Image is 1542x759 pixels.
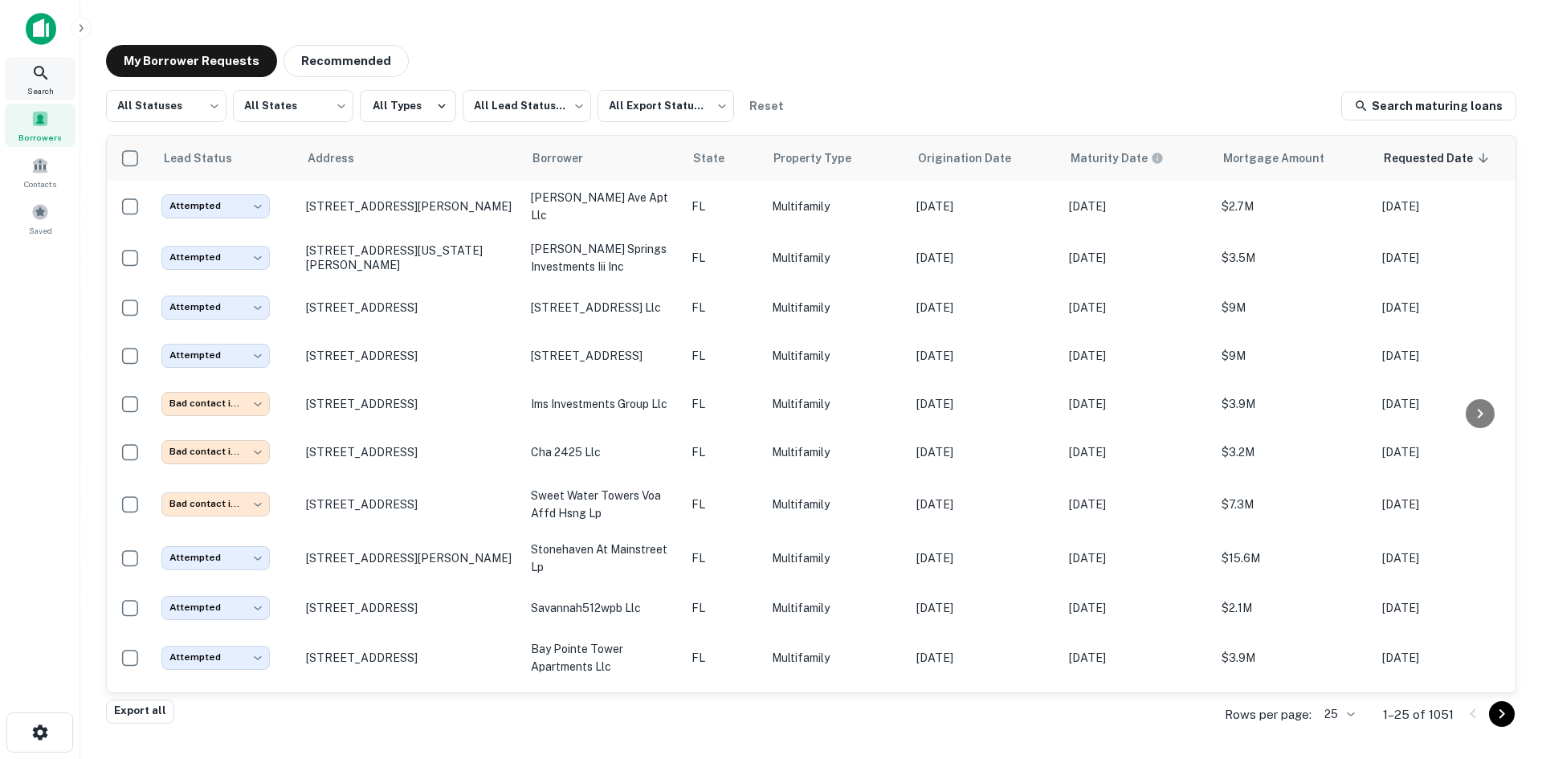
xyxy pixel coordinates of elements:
p: FL [691,496,756,513]
button: Reset [740,90,792,122]
p: $3.5M [1222,249,1366,267]
button: Go to next page [1489,701,1515,727]
p: $3.2M [1222,443,1366,461]
span: Requested Date [1384,149,1494,168]
p: [STREET_ADDRESS] llc [531,299,675,316]
span: Contacts [24,178,56,190]
div: Maturity dates displayed may be estimated. Please contact the lender for the most accurate maturi... [1071,149,1164,167]
p: [DATE] [1382,496,1519,513]
p: $15.6M [1222,549,1366,567]
span: Borrowers [18,131,62,144]
button: Recommended [284,45,409,77]
p: sweet water towers voa affd hsng lp [531,487,675,522]
p: [DATE] [916,198,1053,215]
div: Attempted [161,596,270,619]
p: [DATE] [1382,549,1519,567]
p: $2.7M [1222,198,1366,215]
p: [DATE] [1382,198,1519,215]
p: [DATE] [1069,496,1205,513]
th: Address [298,136,523,181]
p: [STREET_ADDRESS] [531,347,675,365]
p: $3.9M [1222,649,1366,667]
iframe: Chat Widget [1462,630,1542,708]
span: State [693,149,745,168]
p: FL [691,395,756,413]
span: Property Type [773,149,872,168]
p: [STREET_ADDRESS] [306,497,515,512]
p: Multifamily [772,198,900,215]
button: My Borrower Requests [106,45,277,77]
p: [STREET_ADDRESS][PERSON_NAME] [306,199,515,214]
p: [DATE] [1069,443,1205,461]
div: Attempted [161,344,270,367]
div: Attempted [161,296,270,319]
p: [STREET_ADDRESS] [306,601,515,615]
p: Rows per page: [1225,705,1312,724]
p: [STREET_ADDRESS][PERSON_NAME] [306,551,515,565]
p: [STREET_ADDRESS] [306,651,515,665]
p: [DATE] [1069,549,1205,567]
p: [DATE] [1382,443,1519,461]
p: [DATE] [1069,395,1205,413]
a: Saved [5,197,75,240]
p: FL [691,249,756,267]
p: [DATE] [1382,249,1519,267]
p: [DATE] [1382,347,1519,365]
th: Property Type [764,136,908,181]
p: [DATE] [1069,198,1205,215]
p: FL [691,549,756,567]
p: [DATE] [1069,347,1205,365]
p: [DATE] [1382,649,1519,667]
span: Origination Date [918,149,1032,168]
div: All Export Statuses [598,85,734,127]
p: FL [691,347,756,365]
a: Borrowers [5,104,75,147]
p: FL [691,649,756,667]
p: [DATE] [916,347,1053,365]
th: Lead Status [153,136,298,181]
p: [STREET_ADDRESS] [306,397,515,411]
p: [STREET_ADDRESS] [306,445,515,459]
span: Mortgage Amount [1223,149,1345,168]
p: [DATE] [1069,249,1205,267]
th: Mortgage Amount [1214,136,1374,181]
div: Bad contact info [161,392,270,415]
p: $9M [1222,347,1366,365]
p: [PERSON_NAME] springs investments iii inc [531,240,675,275]
p: $2.1M [1222,599,1366,617]
p: [DATE] [916,249,1053,267]
p: bay pointe tower apartments llc [531,640,675,675]
p: Multifamily [772,347,900,365]
p: [DATE] [1069,649,1205,667]
h6: Maturity Date [1071,149,1148,167]
span: Saved [29,224,52,237]
p: [DATE] [916,649,1053,667]
p: stonehaven at mainstreet lp [531,541,675,576]
th: Origination Date [908,136,1061,181]
div: Attempted [161,546,270,569]
p: $7.3M [1222,496,1366,513]
button: All Types [360,90,456,122]
div: All Lead Statuses [463,85,591,127]
p: ims investments group llc [531,395,675,413]
p: FL [691,198,756,215]
p: [DATE] [1069,299,1205,316]
p: [DATE] [916,299,1053,316]
p: [DATE] [916,496,1053,513]
a: Search maturing loans [1341,92,1516,120]
p: 1–25 of 1051 [1383,705,1454,724]
p: [DATE] [1382,299,1519,316]
th: State [683,136,764,181]
div: Bad contact info [161,440,270,463]
th: Borrower [523,136,683,181]
p: $3.9M [1222,395,1366,413]
th: Maturity dates displayed may be estimated. Please contact the lender for the most accurate maturi... [1061,136,1214,181]
img: capitalize-icon.png [26,13,56,45]
p: Multifamily [772,549,900,567]
p: [STREET_ADDRESS] [306,349,515,363]
p: FL [691,299,756,316]
p: Multifamily [772,496,900,513]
